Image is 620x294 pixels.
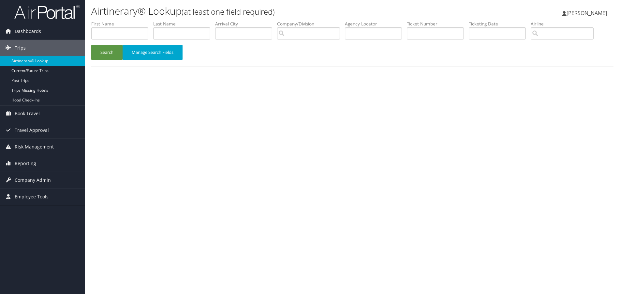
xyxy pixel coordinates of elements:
[15,172,51,188] span: Company Admin
[123,45,183,60] button: Manage Search Fields
[469,21,531,27] label: Ticketing Date
[182,6,275,17] small: (at least one field required)
[215,21,277,27] label: Arrival City
[277,21,345,27] label: Company/Division
[15,40,26,56] span: Trips
[15,105,40,122] span: Book Travel
[15,189,49,205] span: Employee Tools
[14,4,80,20] img: airportal-logo.png
[91,45,123,60] button: Search
[345,21,407,27] label: Agency Locator
[562,3,613,23] a: [PERSON_NAME]
[15,139,54,155] span: Risk Management
[91,21,153,27] label: First Name
[91,4,439,18] h1: Airtinerary® Lookup
[15,155,36,172] span: Reporting
[153,21,215,27] label: Last Name
[15,122,49,138] span: Travel Approval
[15,23,41,39] span: Dashboards
[567,9,607,17] span: [PERSON_NAME]
[531,21,598,27] label: Airline
[407,21,469,27] label: Ticket Number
